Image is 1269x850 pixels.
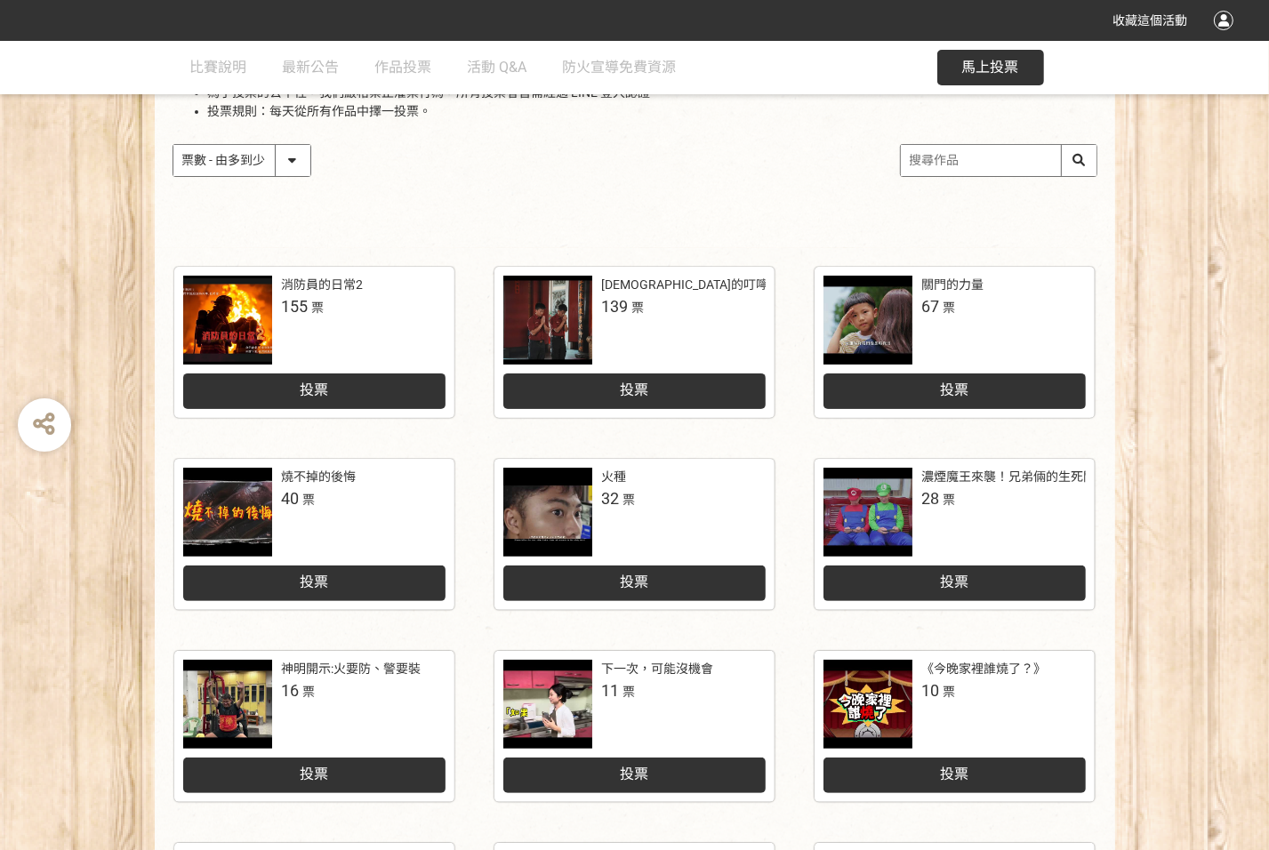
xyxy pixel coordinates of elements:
[943,493,955,507] span: 票
[601,468,626,486] div: 火種
[1112,13,1187,28] span: 收藏這個活動
[281,660,421,678] div: 神明開示:火要防、警要裝
[601,660,713,678] div: 下一次，可能沒機會
[601,681,619,700] span: 11
[620,381,648,398] span: 投票
[921,468,1108,486] div: 濃煙魔王來襲！兄弟倆的生死關門
[601,489,619,508] span: 32
[281,276,363,294] div: 消防員的日常2
[921,297,939,316] span: 67
[601,297,628,316] span: 139
[921,660,1046,678] div: 《今晚家裡誰燒了？》
[375,59,432,76] span: 作品投票
[815,267,1095,418] a: 關門的力量67票投票
[622,685,635,699] span: 票
[921,276,984,294] div: 關門的力量
[174,459,454,610] a: 燒不掉的後悔40票投票
[281,681,299,700] span: 16
[631,301,644,315] span: 票
[494,267,775,418] a: [DEMOGRAPHIC_DATA]的叮嚀：人離火要熄，住警器不離139票投票
[622,493,635,507] span: 票
[494,459,775,610] a: 火種32票投票
[940,573,968,590] span: 投票
[937,50,1044,85] button: 馬上投票
[962,59,1019,76] span: 馬上投票
[281,297,308,316] span: 155
[300,573,328,590] span: 投票
[283,59,340,76] span: 最新公告
[940,381,968,398] span: 投票
[281,468,356,486] div: 燒不掉的後悔
[311,301,324,315] span: 票
[563,59,677,76] span: 防火宣導免費資源
[174,651,454,802] a: 神明開示:火要防、警要裝16票投票
[468,41,527,94] a: 活動 Q&A
[302,493,315,507] span: 票
[620,766,648,782] span: 投票
[943,301,955,315] span: 票
[281,489,299,508] span: 40
[940,766,968,782] span: 投票
[620,573,648,590] span: 投票
[174,267,454,418] a: 消防員的日常2155票投票
[190,41,247,94] a: 比賽說明
[208,102,1097,121] li: 投票規則：每天從所有作品中擇一投票。
[601,276,918,294] div: [DEMOGRAPHIC_DATA]的叮嚀：人離火要熄，住警器不離
[921,681,939,700] span: 10
[190,59,247,76] span: 比賽說明
[494,651,775,802] a: 下一次，可能沒機會11票投票
[375,41,432,94] a: 作品投票
[283,41,340,94] a: 最新公告
[921,489,939,508] span: 28
[901,145,1096,176] input: 搜尋作品
[815,459,1095,610] a: 濃煙魔王來襲！兄弟倆的生死關門28票投票
[300,766,328,782] span: 投票
[943,685,955,699] span: 票
[815,651,1095,802] a: 《今晚家裡誰燒了？》10票投票
[468,59,527,76] span: 活動 Q&A
[563,41,677,94] a: 防火宣導免費資源
[302,685,315,699] span: 票
[300,381,328,398] span: 投票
